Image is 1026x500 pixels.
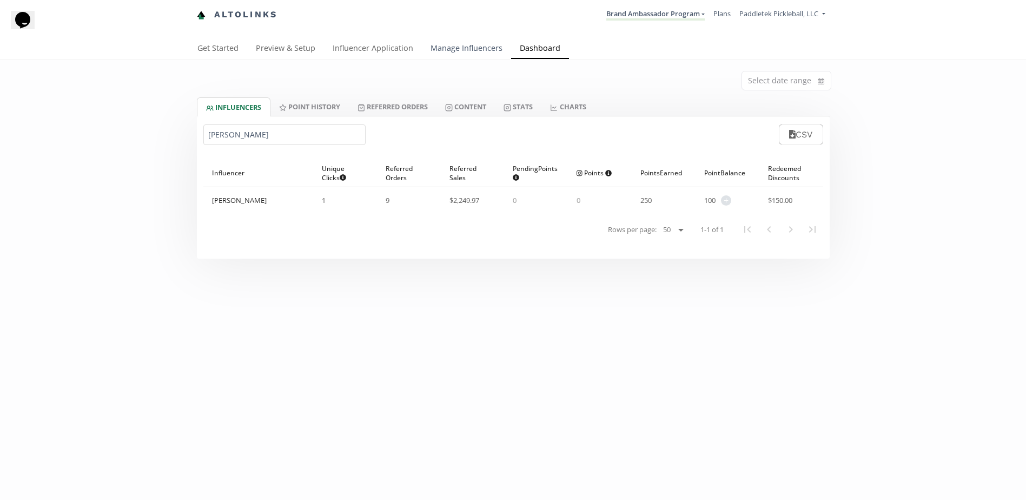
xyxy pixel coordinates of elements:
[700,225,724,235] span: 1-1 of 1
[704,159,751,187] div: Point Balance
[513,164,558,182] span: Pending Points
[511,38,569,60] a: Dashboard
[212,195,267,205] div: [PERSON_NAME]
[197,11,206,19] img: favicon-32x32.png
[758,219,780,240] button: Previous Page
[577,195,580,205] span: 0
[737,219,758,240] button: First Page
[704,195,716,206] span: 100
[197,6,278,24] a: Altolinks
[640,159,687,187] div: Points Earned
[780,219,802,240] button: Next Page
[247,38,324,60] a: Preview & Setup
[768,159,815,187] div: Redeemed Discounts
[212,159,305,187] div: Influencer
[270,97,349,116] a: Point HISTORY
[449,159,496,187] div: Referred Sales
[11,11,45,43] iframe: chat widget
[436,97,495,116] a: Content
[324,38,422,60] a: Influencer Application
[203,124,366,145] input: Search by name or handle...
[422,38,511,60] a: Manage Influencers
[659,223,687,236] select: Rows per page:
[322,164,360,182] span: Unique Clicks
[818,76,824,87] svg: calendar
[640,195,652,205] span: 250
[386,195,389,205] span: 9
[779,124,823,144] button: CSV
[768,195,792,205] span: $ 150.00
[606,9,705,21] a: Brand Ambassador Program
[349,97,436,116] a: Referred Orders
[608,225,657,235] span: Rows per page:
[189,38,247,60] a: Get Started
[739,9,825,21] a: Paddletek Pickleball, LLC
[541,97,594,116] a: CHARTS
[513,195,517,205] span: 0
[577,168,612,177] span: Points
[495,97,541,116] a: Stats
[721,195,731,206] span: +
[386,159,432,187] div: Referred Orders
[713,9,731,18] a: Plans
[739,9,818,18] span: Paddletek Pickleball, LLC
[802,219,823,240] button: Last Page
[197,97,270,116] a: INFLUENCERS
[322,195,326,205] span: 1
[449,195,479,205] span: $ 2,249.97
